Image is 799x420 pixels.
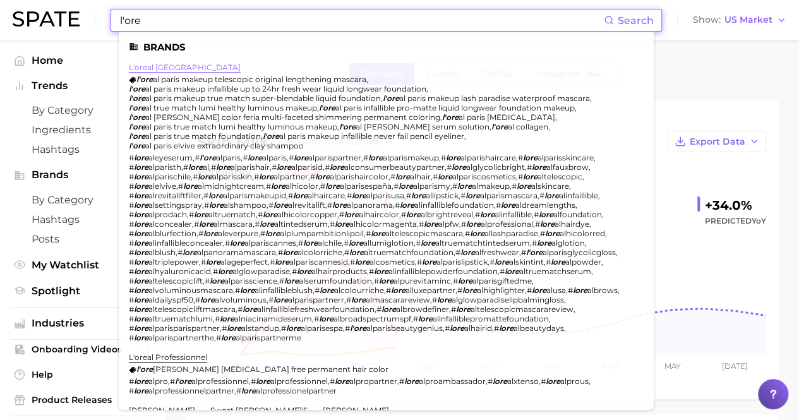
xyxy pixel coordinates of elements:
[280,229,364,238] span: alplumpambitionlipoil
[426,191,459,200] span: allipstick
[411,191,426,200] em: lore
[32,318,133,329] span: Industries
[518,172,523,181] span: #
[327,200,332,210] span: #
[435,238,530,248] span: altruematchtintedserum
[32,285,133,297] span: Spotlight
[188,162,203,172] em: lore
[129,131,145,141] em: l'ore
[371,229,385,238] em: lore
[129,210,134,219] span: #
[203,162,209,172] span: al
[136,75,153,84] em: l'ore
[183,162,188,172] span: #
[537,238,551,248] em: lore
[356,122,490,131] span: al [PERSON_NAME] serum solution
[231,162,270,172] span: alparishair
[441,153,446,162] span: #
[308,153,361,162] span: alparispartner
[129,84,145,93] em: l'ore
[526,248,543,257] em: l'ore
[359,210,399,219] span: alhaircolor
[395,200,400,210] span: #
[460,153,516,162] span: alparishaircare
[178,181,183,191] span: #
[177,248,183,257] span: #
[199,219,213,229] em: lore
[559,191,598,200] span: alinfaillible
[283,248,297,257] em: lore
[129,248,134,257] span: #
[538,172,582,181] span: altelescopic
[129,141,145,150] em: l'ore
[148,219,192,229] span: alconcealer
[208,191,223,200] em: lore
[455,248,460,257] span: #
[288,200,325,210] span: alrevitalift
[325,162,330,172] span: #
[527,162,532,172] span: #
[481,219,533,229] span: alprofessional
[523,172,538,181] em: lore
[129,63,241,72] a: l'oreal [GEOGRAPHIC_DATA]
[693,16,721,23] span: Show
[129,162,134,172] span: #
[258,210,263,219] span: #
[129,405,195,415] a: [PERSON_NAME]
[129,181,134,191] span: #
[501,200,515,210] em: lore
[10,255,154,275] a: My Watchlist
[457,181,472,191] em: lore
[32,169,133,181] span: Brands
[413,181,450,191] span: alparismy
[134,172,148,181] em: lore
[438,219,459,229] span: alpfw
[129,42,644,52] li: Brands
[323,405,389,415] a: [PERSON_NAME]
[148,191,201,200] span: alrevitaliftfiller
[134,219,148,229] em: lore
[401,210,406,219] span: #
[539,191,544,200] span: #
[134,153,148,162] em: lore
[339,122,356,131] em: l'ore
[277,210,337,219] span: alhicolorcopper
[480,210,495,219] em: lore
[349,248,364,257] em: lore
[349,238,363,248] em: lore
[364,248,454,257] span: altruematchfoundation
[119,9,604,31] input: Search here for a brand, industry, or ingredient
[421,210,473,219] span: albrightreveal
[262,153,287,162] span: alparis
[460,191,466,200] span: #
[265,229,280,238] em: lore
[399,93,590,103] span: al paris makeup lash paradise waterproof mascara
[495,210,532,219] span: alinfallible
[10,281,154,301] a: Spotlight
[203,191,208,200] span: #
[194,210,208,219] em: lore
[148,210,187,219] span: alprodach
[274,219,328,229] span: altintedserum
[255,219,260,229] span: #
[134,162,148,172] em: lore
[344,248,349,257] span: #
[466,162,525,172] span: alglycolicbright
[466,191,480,200] em: lore
[268,200,273,210] span: #
[461,219,466,229] span: #
[10,365,154,384] a: Help
[347,200,393,210] span: alpanorama
[193,172,198,181] span: #
[194,219,199,229] span: #
[690,12,790,28] button: ShowUS Market
[383,93,399,103] em: l'ore
[385,229,463,238] span: altelescopicmascara
[10,76,154,95] button: Trends
[459,112,555,122] span: al paris [MEDICAL_DATA]
[424,219,438,229] em: lore
[414,200,494,210] span: alinfalliblefoundation
[393,181,399,191] span: #
[416,238,421,248] span: #
[344,238,349,248] span: #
